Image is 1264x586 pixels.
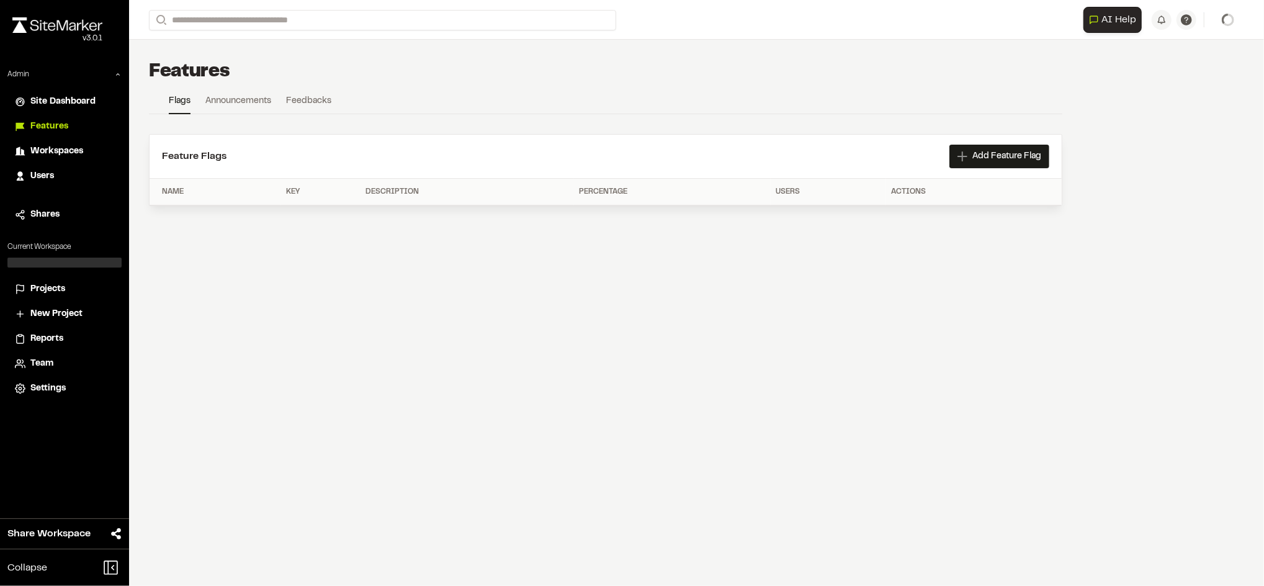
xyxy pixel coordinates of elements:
[15,332,114,346] a: Reports
[12,17,102,33] img: rebrand.png
[7,526,91,541] span: Share Workspace
[972,150,1041,163] span: Add Feature Flag
[1083,7,1147,33] div: Open AI Assistant
[30,332,63,346] span: Reports
[286,186,356,197] div: Key
[162,186,276,197] div: Name
[366,186,570,197] div: Description
[7,241,122,253] p: Current Workspace
[30,208,60,222] span: Shares
[30,95,96,109] span: Site Dashboard
[30,120,68,133] span: Features
[286,94,331,113] a: Feedbacks
[891,186,1049,197] div: Actions
[149,10,171,30] button: Search
[15,382,114,395] a: Settings
[15,282,114,296] a: Projects
[30,357,53,371] span: Team
[30,282,65,296] span: Projects
[30,307,83,321] span: New Project
[1083,7,1142,33] button: Open AI Assistant
[1101,12,1136,27] span: AI Help
[30,145,83,158] span: Workspaces
[149,60,230,84] h1: Features
[15,145,114,158] a: Workspaces
[30,382,66,395] span: Settings
[12,33,102,44] div: Oh geez...please don't...
[205,94,271,113] a: Announcements
[776,186,881,197] div: Users
[15,120,114,133] a: Features
[579,186,766,197] div: Percentage
[162,149,226,164] h2: Feature Flags
[15,357,114,371] a: Team
[169,94,190,114] a: Flags
[15,169,114,183] a: Users
[7,561,47,575] span: Collapse
[30,169,54,183] span: Users
[15,307,114,321] a: New Project
[15,95,114,109] a: Site Dashboard
[15,208,114,222] a: Shares
[7,69,29,80] p: Admin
